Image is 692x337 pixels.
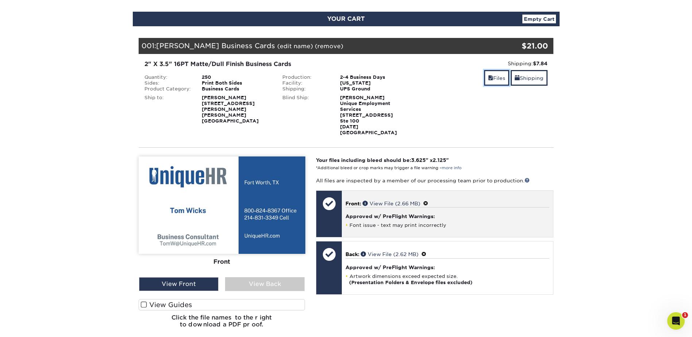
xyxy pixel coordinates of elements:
[156,42,275,50] span: [PERSON_NAME] Business Cards
[335,74,415,80] div: 2-4 Business Days
[225,277,305,291] div: View Back
[345,201,361,206] span: Front:
[139,80,197,86] div: Sides:
[335,80,415,86] div: [US_STATE]
[139,74,197,80] div: Quantity:
[522,15,556,23] a: Empty Cart
[361,251,418,257] a: View File (2.62 MB)
[277,80,335,86] div: Facility:
[139,86,197,92] div: Product Category:
[533,61,548,66] strong: $7.84
[202,95,259,124] strong: [PERSON_NAME] [STREET_ADDRESS][PERSON_NAME] [PERSON_NAME][GEOGRAPHIC_DATA]
[196,86,277,92] div: Business Cards
[277,43,313,50] a: (edit name)
[316,157,449,163] strong: Your files including bleed should be: " x "
[345,273,549,286] li: Artwork dimensions exceed expected size.
[345,213,549,219] h4: Approved w/ PreFlight Warnings:
[277,86,335,92] div: Shipping:
[139,254,305,270] div: Front
[277,95,335,136] div: Blind Ship:
[411,157,426,163] span: 3.625
[196,80,277,86] div: Print Both Sides
[139,299,305,310] label: View Guides
[667,312,685,330] iframe: Intercom live chat
[484,40,548,51] div: $21.00
[196,74,277,80] div: 250
[363,201,420,206] a: View File (2.66 MB)
[139,38,484,54] div: 001:
[315,43,343,50] a: (remove)
[682,312,688,318] span: 1
[345,251,359,257] span: Back:
[316,166,461,170] small: *Additional bleed or crop marks may trigger a file warning –
[349,280,472,285] strong: (Presentation Folders & Envelope files excluded)
[488,75,493,81] span: files
[484,70,509,86] a: Files
[316,177,553,184] p: All files are inspected by a member of our processing team prior to production.
[340,95,397,135] strong: [PERSON_NAME] Unique Employment Services [STREET_ADDRESS] Ste 100 [DATE][GEOGRAPHIC_DATA]
[511,70,548,86] a: Shipping
[433,157,446,163] span: 2.125
[139,314,305,334] h6: Click the file names to the right to download a PDF proof.
[345,222,549,228] li: Font issue - text may print incorrectly
[442,166,461,170] a: more info
[327,15,365,22] span: YOUR CART
[515,75,520,81] span: shipping
[139,277,219,291] div: View Front
[421,60,548,67] div: Shipping:
[144,60,410,69] div: 2" X 3.5" 16PT Matte/Dull Finish Business Cards
[345,264,549,270] h4: Approved w/ PreFlight Warnings:
[139,95,197,124] div: Ship to:
[335,86,415,92] div: UPS Ground
[277,74,335,80] div: Production:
